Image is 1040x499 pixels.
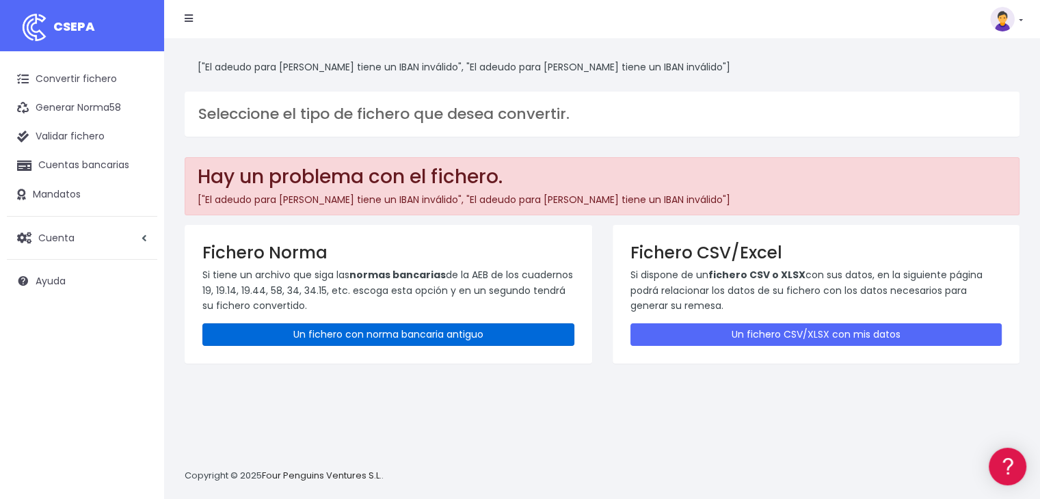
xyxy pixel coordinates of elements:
h3: Fichero Norma [202,243,574,262]
a: API [14,349,260,370]
h3: Seleccione el tipo de fichero que desea convertir. [198,105,1006,123]
a: Información general [14,116,260,137]
a: Cuentas bancarias [7,151,157,180]
p: Si dispone de un con sus datos, en la siguiente página podrá relacionar los datos de su fichero c... [630,267,1002,313]
p: Si tiene un archivo que siga las de la AEB de los cuadernos 19, 19.14, 19.44, 58, 34, 34.15, etc.... [202,267,574,313]
a: POWERED BY ENCHANT [188,394,263,407]
span: Ayuda [36,274,66,288]
img: profile [990,7,1015,31]
a: Convertir fichero [7,65,157,94]
a: Problemas habituales [14,194,260,215]
a: Four Penguins Ventures S.L. [262,469,382,482]
a: Perfiles de empresas [14,237,260,258]
a: General [14,293,260,314]
div: Convertir ficheros [14,151,260,164]
button: Contáctanos [14,366,260,390]
div: Programadores [14,328,260,341]
div: Facturación [14,271,260,284]
img: logo [17,10,51,44]
a: Validar fichero [7,122,157,151]
div: Información general [14,95,260,108]
a: Mandatos [7,180,157,209]
strong: normas bancarias [349,268,446,282]
h3: Fichero CSV/Excel [630,243,1002,262]
a: Generar Norma58 [7,94,157,122]
p: Copyright © 2025 . [185,469,384,483]
span: CSEPA [53,18,95,35]
a: Ayuda [7,267,157,295]
a: Un fichero con norma bancaria antiguo [202,323,574,346]
a: Videotutoriales [14,215,260,237]
a: Cuenta [7,224,157,252]
div: ["El adeudo para [PERSON_NAME] tiene un IBAN inválido", "El adeudo para [PERSON_NAME] tiene un IB... [185,157,1019,215]
h2: Hay un problema con el fichero. [198,165,1007,189]
strong: fichero CSV o XLSX [708,268,805,282]
div: ["El adeudo para [PERSON_NAME] tiene un IBAN inválido", "El adeudo para [PERSON_NAME] tiene un IB... [185,52,1019,82]
a: Un fichero CSV/XLSX con mis datos [630,323,1002,346]
span: Cuenta [38,230,75,244]
a: Formatos [14,173,260,194]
